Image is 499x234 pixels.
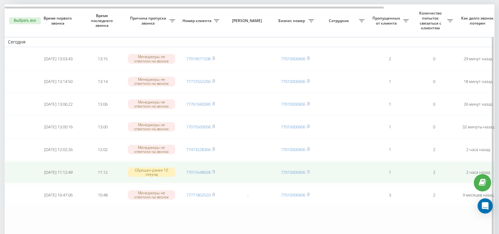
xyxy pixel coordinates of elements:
td: 1 [368,116,412,137]
td: 3 [368,184,412,206]
td: [DATE] 13:00:16 [36,116,80,137]
a: 77473528366 [186,147,211,152]
a: 77019071508 [186,56,211,61]
td: 13:06 [80,93,125,115]
div: Менеджеры не ответили на звонок [128,54,175,63]
td: 1 [368,161,412,183]
a: 77010000606 [281,124,305,130]
td: 11:12 [80,161,125,183]
td: 1 [368,93,412,115]
span: Причина пропуска звонка [128,16,169,26]
td: [DATE] 13:03:43 [36,48,80,70]
span: Как долго звонок потерян [461,16,495,26]
a: 77010000606 [281,169,305,175]
a: 77010000606 [281,147,305,152]
td: [DATE] 13:06:22 [36,93,80,115]
td: 2 [368,48,412,70]
td: 13:14 [80,71,125,92]
td: [DATE] 13:14:50 [36,71,80,92]
a: 77010000606 [281,56,305,61]
div: Менеджеры не ответили на звонок [128,99,175,109]
td: 13:00 [80,116,125,137]
span: Бизнес номер [276,18,308,23]
td: [DATE] 12:02:26 [36,139,80,160]
td: 2 [412,161,456,183]
td: 0 [412,71,456,92]
td: 0 [412,93,456,115]
td: 1 [368,139,412,160]
td: 10:48 [80,184,125,206]
a: 77015548928 [186,169,211,175]
span: Количество попыток связаться с клиентом [415,11,447,30]
td: 0 [412,48,456,70]
td: .. [223,184,273,206]
td: [DATE] 11:12:49 [36,161,80,183]
button: Выбрать все [9,17,41,24]
div: Менеджеры не ответили на звонок [128,77,175,86]
div: Менеджеры не ответили на звонок [128,145,175,154]
td: 12:02 [80,139,125,160]
span: Сотрудник [320,18,359,23]
a: 77772552266 [186,79,211,84]
td: [DATE] 16:47:06 [36,184,80,206]
div: Open Intercom Messenger [478,198,493,214]
a: 77010000606 [281,101,305,107]
a: 77761040090 [186,101,211,107]
a: 77075500058 [186,124,211,130]
a: 77771802520 [186,192,211,198]
span: [PERSON_NAME] [228,18,268,23]
td: 2 [412,139,456,160]
div: Менеджеры не ответили на звонок [128,190,175,200]
div: Сброшен ранее 10 секунд [128,167,175,177]
a: 77010000606 [281,79,305,84]
td: 1 [368,71,412,92]
div: Менеджеры не ответили на звонок [128,122,175,132]
span: Пропущенных от клиента [371,16,403,26]
td: 13:15 [80,48,125,70]
span: Номер клиента [181,18,214,23]
a: 77010000606 [281,192,305,198]
td: 0 [412,116,456,137]
span: Время первого звонка [41,16,75,26]
span: Время последнего звонка [86,13,120,28]
td: 2 [412,184,456,206]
